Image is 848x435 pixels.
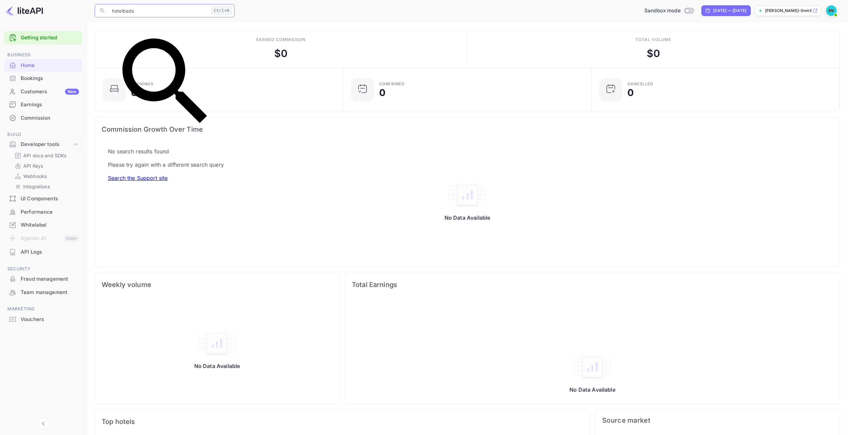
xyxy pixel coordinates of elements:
a: API Logs [4,246,82,258]
div: Customers [21,88,79,96]
div: Developer tools [4,139,82,150]
div: API Keys [12,161,80,171]
a: Search the Support site [108,175,168,181]
div: 0 [627,88,634,97]
p: No search results found [108,147,224,155]
img: DAVID VELASQUEZ [826,5,837,16]
div: Developer tools [21,141,72,148]
span: Security [4,265,82,273]
div: Home [4,59,82,72]
div: Commission [4,112,82,125]
a: API Keys [15,162,77,169]
button: Collapse navigation [37,418,49,430]
span: Source market [602,416,833,424]
div: [DATE] — [DATE] [713,8,746,14]
a: CustomersNew [4,85,82,98]
img: empty-state-table2.svg [447,181,487,209]
span: Weekly volume [102,279,333,290]
img: empty-state-table2.svg [572,353,612,381]
div: Earnings [21,101,79,109]
div: Ctrl+K [211,6,232,15]
p: API Keys [23,162,43,169]
a: API docs and SDKs [15,152,77,159]
input: Search (e.g. bookings, documentation) [108,4,209,17]
a: Bookings [4,72,82,84]
a: Earnings [4,98,82,111]
div: Switch to Production mode [642,7,696,15]
a: Whitelabel [4,219,82,231]
span: Commission Growth Over Time [102,124,833,135]
p: No Data Available [194,363,240,369]
p: Webhooks [23,173,47,180]
div: Team management [21,289,79,296]
div: Bookings [21,75,79,82]
div: Whitelabel [4,219,82,232]
div: Earned commission [256,37,306,43]
div: API Logs [4,246,82,259]
img: empty-state-table2.svg [197,329,237,357]
div: Vouchers [4,313,82,326]
span: Marketing [4,305,82,313]
p: [PERSON_NAME]-0nmll.... [765,8,811,14]
span: Build [4,131,82,138]
div: UI Components [21,195,79,203]
span: Top hotels [102,416,583,427]
div: Total volume [635,37,671,43]
div: 0 [379,88,386,97]
div: CANCELLED [627,82,653,86]
div: Webhooks [12,171,80,181]
div: Team management [4,286,82,299]
a: Vouchers [4,313,82,325]
p: No Data Available [444,214,490,221]
div: Bookings [4,72,82,85]
div: $ 0 [647,46,660,61]
div: Integrations [12,182,80,191]
span: Sandbox mode [644,7,681,15]
div: Confirmed [379,82,405,86]
div: Performance [21,208,79,216]
span: Total Earnings [352,279,833,290]
a: Team management [4,286,82,298]
div: $ 0 [274,46,288,61]
a: Commission [4,112,82,124]
p: Please try again with a different search query [108,161,224,169]
a: Webhooks [15,173,77,180]
span: Business [4,51,82,59]
div: Fraud management [21,275,79,283]
img: LiteAPI logo [5,5,43,16]
a: Fraud management [4,273,82,285]
p: Integrations [23,183,50,190]
div: Whitelabel [21,221,79,229]
p: API docs and SDKs [23,152,67,159]
a: UI Components [4,192,82,205]
div: Fraud management [4,273,82,286]
a: Home [4,59,82,71]
div: New [65,89,79,95]
div: API Logs [21,248,79,256]
a: Integrations [15,183,77,190]
div: Commission [21,114,79,122]
p: No Data Available [569,386,615,393]
div: Vouchers [21,316,79,323]
div: API docs and SDKs [12,151,80,160]
div: Home [21,62,79,69]
div: Performance [4,206,82,219]
div: Getting started [4,31,82,45]
a: Getting started [21,34,79,42]
a: Performance [4,206,82,218]
div: Click to change the date range period [701,5,751,16]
